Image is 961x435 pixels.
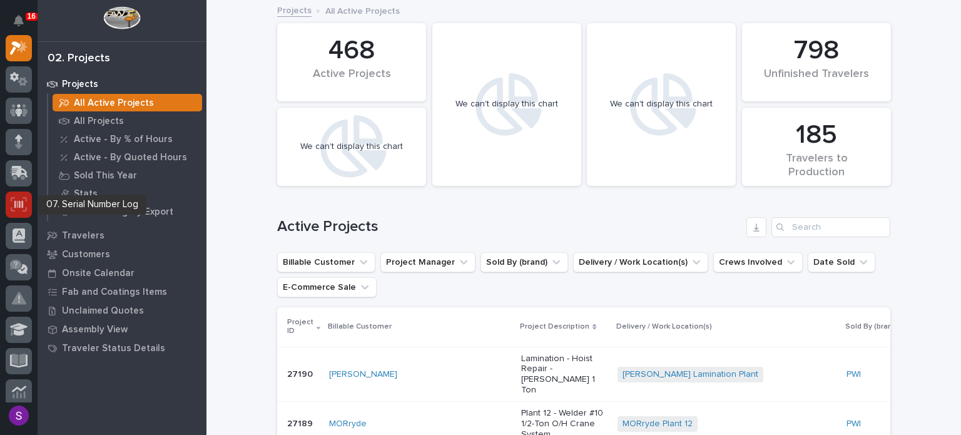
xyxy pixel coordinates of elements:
[325,3,400,17] p: All Active Projects
[62,230,104,242] p: Travelers
[38,301,206,320] a: Unclaimed Quotes
[521,354,608,396] p: Lamination - Hoist Repair - [PERSON_NAME] 1 Ton
[6,402,32,429] button: users-avatar
[16,15,32,35] div: Notifications16
[298,68,405,94] div: Active Projects
[74,152,187,163] p: Active - By Quoted Hours
[298,35,405,66] div: 468
[74,170,137,182] p: Sold This Year
[38,74,206,93] a: Projects
[62,287,167,298] p: Fab and Coatings Items
[62,268,135,279] p: Onsite Calendar
[713,252,803,272] button: Crews Involved
[62,79,98,90] p: Projects
[38,264,206,282] a: Onsite Calendar
[277,3,312,17] a: Projects
[480,252,568,272] button: Sold By (brand)
[623,419,693,429] a: MORryde Plant 12
[300,141,403,152] div: We can't display this chart
[277,277,377,297] button: E-Commerce Sale
[380,252,475,272] button: Project Manager
[38,226,206,245] a: Travelers
[62,305,144,317] p: Unclaimed Quotes
[455,99,558,110] div: We can't display this chart
[74,207,173,218] p: Sales Category Export
[287,367,315,380] p: 27190
[771,217,890,237] input: Search
[48,52,110,66] div: 02. Projects
[277,218,741,236] h1: Active Projects
[329,419,367,429] a: MORryde
[573,252,708,272] button: Delivery / Work Location(s)
[48,112,206,130] a: All Projects
[38,339,206,357] a: Traveler Status Details
[48,148,206,166] a: Active - By Quoted Hours
[48,94,206,111] a: All Active Projects
[28,12,36,21] p: 16
[62,249,110,260] p: Customers
[6,8,32,34] button: Notifications
[287,416,315,429] p: 27189
[38,245,206,264] a: Customers
[808,252,875,272] button: Date Sold
[48,185,206,202] a: Stats
[48,203,206,220] a: Sales Category Export
[763,35,870,66] div: 798
[62,324,128,335] p: Assembly View
[38,282,206,301] a: Fab and Coatings Items
[48,130,206,148] a: Active - By % of Hours
[62,343,165,354] p: Traveler Status Details
[763,120,870,151] div: 185
[847,419,861,429] a: PWI
[74,134,173,145] p: Active - By % of Hours
[287,315,313,339] p: Project ID
[48,166,206,184] a: Sold This Year
[610,99,713,110] div: We can't display this chart
[74,188,98,200] p: Stats
[623,369,758,380] a: [PERSON_NAME] Lamination Plant
[328,320,392,334] p: Billable Customer
[520,320,589,334] p: Project Description
[616,320,712,334] p: Delivery / Work Location(s)
[845,320,899,334] p: Sold By (brand)
[763,152,870,178] div: Travelers to Production
[763,68,870,94] div: Unfinished Travelers
[329,369,397,380] a: [PERSON_NAME]
[277,252,375,272] button: Billable Customer
[74,116,124,127] p: All Projects
[103,6,140,29] img: Workspace Logo
[847,369,861,380] a: PWI
[38,320,206,339] a: Assembly View
[74,98,154,109] p: All Active Projects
